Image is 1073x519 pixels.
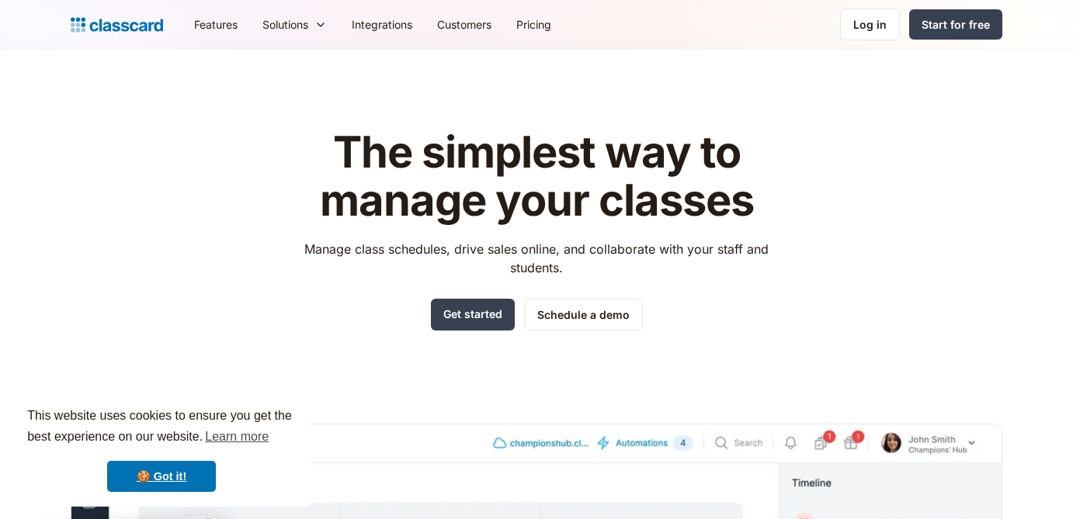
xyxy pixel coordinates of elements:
span: This website uses cookies to ensure you get the best experience on our website. [27,407,296,448]
a: Features [182,7,250,42]
p: Manage class schedules, drive sales online, and collaborate with your staff and students. [290,240,783,277]
a: Schedule a demo [524,299,643,330]
a: Get started [431,299,515,330]
a: Customers [425,7,504,42]
div: Start for free [922,16,990,33]
h1: The simplest way to manage your classes [290,129,783,224]
a: Integrations [339,7,425,42]
a: Pricing [504,7,564,42]
a: home [71,14,163,36]
a: learn more about cookies [203,425,271,448]
a: Start for free [909,9,1002,40]
div: Solutions [262,16,308,33]
div: Log in [853,16,887,33]
a: Log in [840,9,900,40]
div: cookieconsent [12,392,311,507]
div: Solutions [250,7,339,42]
a: dismiss cookie message [107,461,216,492]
